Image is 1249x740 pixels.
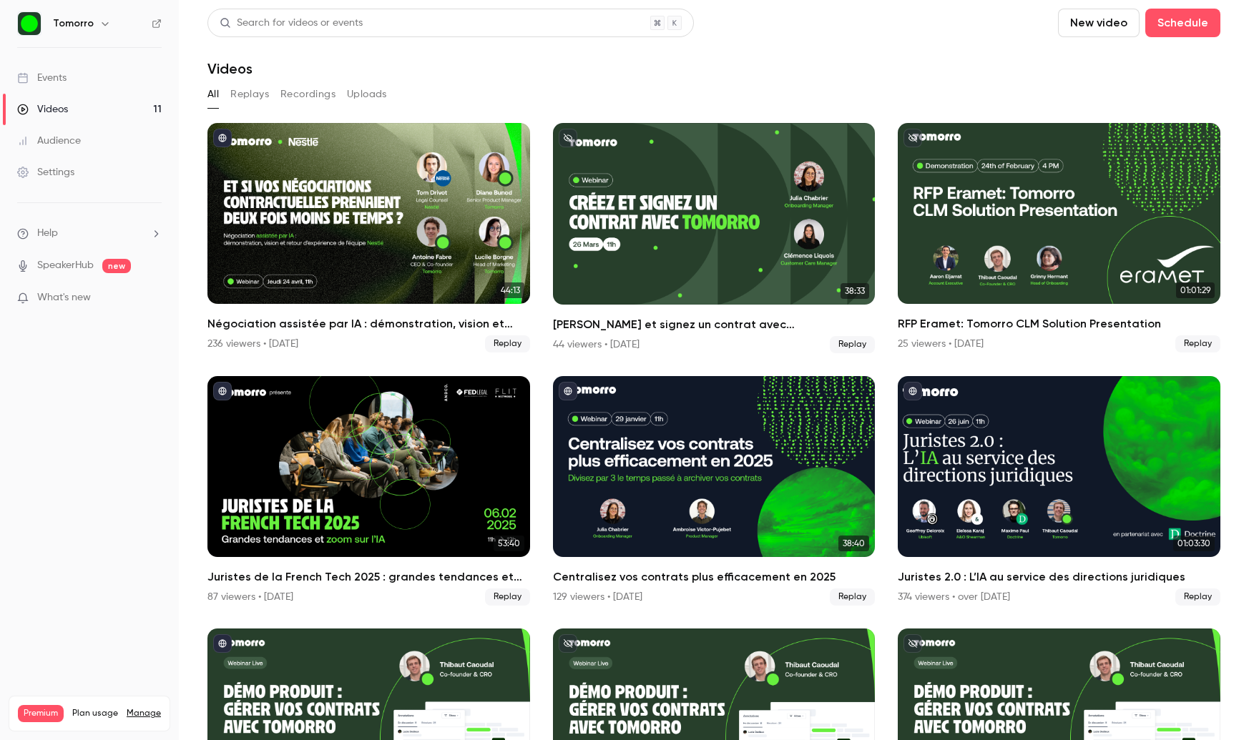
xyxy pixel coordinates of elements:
[553,376,876,606] li: Centralisez vos contrats plus efficacement en 2025
[18,705,64,722] span: Premium
[1176,282,1215,298] span: 01:01:29
[830,336,875,353] span: Replay
[485,588,530,606] span: Replay
[17,71,67,85] div: Events
[559,129,577,147] button: unpublished
[207,83,219,106] button: All
[17,134,81,148] div: Audience
[220,16,363,31] div: Search for videos or events
[347,83,387,106] button: Uploads
[145,292,162,305] iframe: Noticeable Trigger
[207,337,298,351] div: 236 viewers • [DATE]
[898,123,1220,353] li: RFP Eramet: Tomorro CLM Solution Presentation
[127,708,161,719] a: Manage
[207,315,530,332] h2: Négociation assistée par IA : démonstration, vision et retour d’expérience de l’équipe Nestlé
[1058,9,1140,37] button: New video
[553,316,876,333] h2: [PERSON_NAME] et signez un contrat avec [PERSON_NAME]
[1145,9,1220,37] button: Schedule
[903,382,922,400] button: published
[898,315,1220,332] h2: RFP Eramet: Tomorro CLM Solution Presentation
[898,337,984,351] div: 25 viewers • [DATE]
[553,123,876,353] a: 38:33[PERSON_NAME] et signez un contrat avec [PERSON_NAME]44 viewers • [DATE]Replay
[1173,536,1215,551] span: 01:03:30
[553,337,640,352] div: 44 viewers • [DATE]
[838,536,869,551] span: 38:40
[898,123,1220,352] a: 01:01:29RFP Eramet: Tomorro CLM Solution Presentation25 viewers • [DATE]Replay
[213,382,232,400] button: published
[207,376,530,606] li: Juristes de la French Tech 2025 : grandes tendances et zoom sur l'IA
[898,376,1220,606] li: Juristes 2.0 : L’IA au service des directions juridiques
[207,376,530,606] a: 53:40Juristes de la French Tech 2025 : grandes tendances et zoom sur l'IA87 viewers • [DATE]Replay
[72,708,118,719] span: Plan usage
[207,60,253,77] h1: Videos
[1175,335,1220,352] span: Replay
[230,83,269,106] button: Replays
[37,258,94,273] a: SpeakerHub
[18,12,41,35] img: Tomorro
[213,129,232,147] button: published
[494,536,524,551] span: 53:40
[485,335,530,352] span: Replay
[213,634,232,653] button: published
[280,83,335,106] button: Recordings
[1175,588,1220,606] span: Replay
[207,9,1220,731] section: Videos
[207,568,530,586] h2: Juristes de la French Tech 2025 : grandes tendances et zoom sur l'IA
[559,634,577,653] button: unpublished
[17,165,74,179] div: Settings
[898,568,1220,586] h2: Juristes 2.0 : L’IA au service des directions juridiques
[903,129,922,147] button: unpublished
[102,259,131,273] span: new
[207,590,293,604] div: 87 viewers • [DATE]
[898,590,1010,604] div: 374 viewers • over [DATE]
[553,568,876,586] h2: Centralisez vos contrats plus efficacement en 2025
[559,382,577,400] button: published
[830,588,875,606] span: Replay
[17,226,162,241] li: help-dropdown-opener
[841,283,869,299] span: 38:33
[553,123,876,353] li: Créez et signez un contrat avec Tomorro
[496,282,524,298] span: 44:13
[207,123,530,353] li: Négociation assistée par IA : démonstration, vision et retour d’expérience de l’équipe Nestlé
[553,376,876,606] a: 38:40Centralisez vos contrats plus efficacement en 2025129 viewers • [DATE]Replay
[903,634,922,653] button: unpublished
[37,290,91,305] span: What's new
[17,102,68,117] div: Videos
[207,123,530,352] a: 44:13Négociation assistée par IA : démonstration, vision et retour d’expérience de l’équipe Nestl...
[37,226,58,241] span: Help
[553,590,642,604] div: 129 viewers • [DATE]
[53,16,94,31] h6: Tomorro
[898,376,1220,606] a: 01:03:30Juristes 2.0 : L’IA au service des directions juridiques374 viewers • over [DATE]Replay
